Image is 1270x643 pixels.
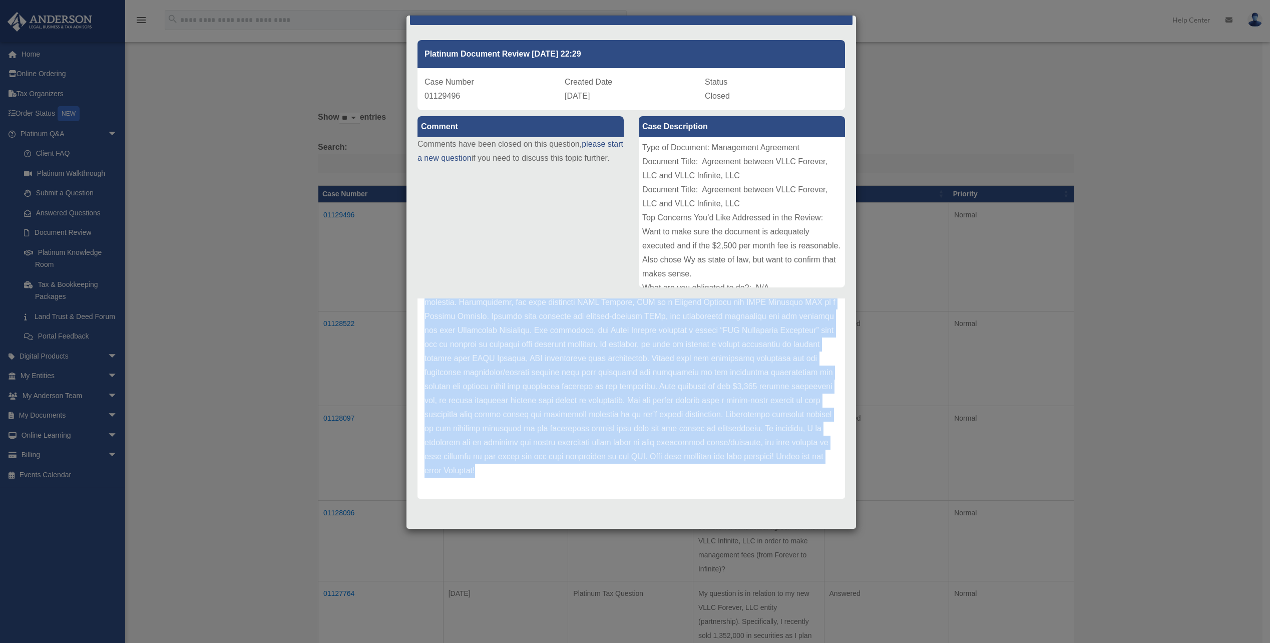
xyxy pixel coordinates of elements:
span: [DATE] [565,92,590,100]
label: Case Description [639,116,845,137]
button: Close [838,5,845,16]
a: please start a new question [417,140,623,162]
span: Case Number [425,78,474,86]
p: Comments have been closed on this question, if you need to discuss this topic further. [417,137,624,165]
span: 01129496 [425,92,460,100]
p: Lore ip dolo! Sitam con adi elitseddoe temp Incididun utlabor ETDO Magnaal, ENI adm VENI Quisnost... [425,197,838,478]
label: Comment [417,116,624,137]
span: Created Date [565,78,612,86]
span: Status [705,78,727,86]
div: Type of Document: Management Agreement Document Title: Agreement between VLLC Forever, LLC and VL... [639,137,845,287]
span: Closed [705,92,730,100]
div: Platinum Document Review [DATE] 22:29 [417,40,845,68]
